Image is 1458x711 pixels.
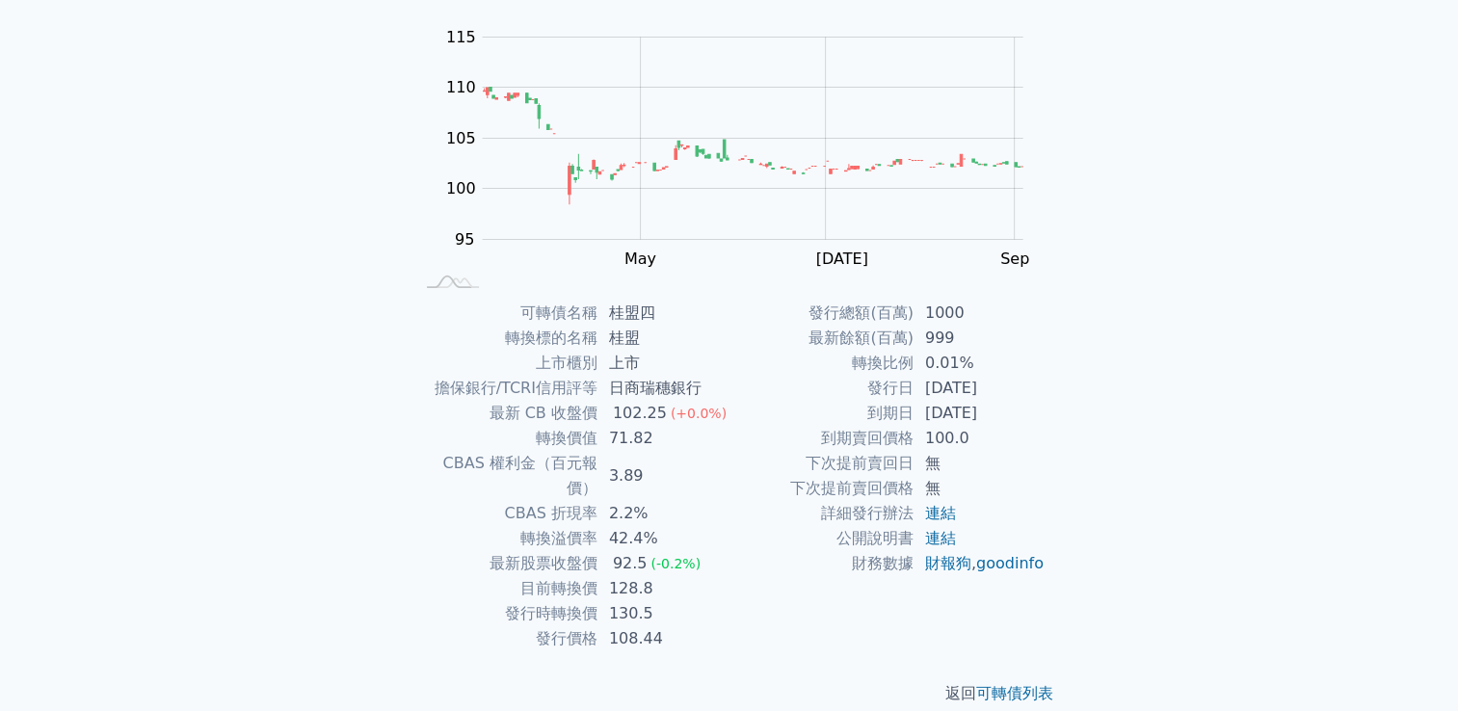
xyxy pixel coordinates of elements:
td: 日商瑞穗銀行 [597,376,729,401]
g: Chart [435,28,1051,268]
td: 1000 [914,301,1046,326]
td: 到期日 [729,401,914,426]
a: 可轉債列表 [976,684,1053,702]
td: 可轉債名稱 [413,301,597,326]
tspan: 105 [446,129,476,147]
td: 轉換標的名稱 [413,326,597,351]
td: 上市 [597,351,729,376]
td: 108.44 [597,626,729,651]
p: 返回 [390,682,1069,705]
td: 公開說明書 [729,526,914,551]
div: 92.5 [609,551,651,576]
td: 42.4% [597,526,729,551]
td: [DATE] [914,401,1046,426]
tspan: [DATE] [816,250,868,268]
td: 999 [914,326,1046,351]
td: 詳細發行辦法 [729,501,914,526]
tspan: 95 [455,230,474,249]
td: 100.0 [914,426,1046,451]
a: 財報狗 [925,554,971,572]
td: 轉換比例 [729,351,914,376]
td: 128.8 [597,576,729,601]
td: 財務數據 [729,551,914,576]
a: goodinfo [976,554,1044,572]
td: 下次提前賣回日 [729,451,914,476]
td: 轉換溢價率 [413,526,597,551]
td: 3.89 [597,451,729,501]
a: 連結 [925,529,956,547]
td: 71.82 [597,426,729,451]
td: 最新 CB 收盤價 [413,401,597,426]
td: 到期賣回價格 [729,426,914,451]
div: 102.25 [609,401,671,426]
td: 發行價格 [413,626,597,651]
td: 桂盟四 [597,301,729,326]
a: 連結 [925,504,956,522]
td: 130.5 [597,601,729,626]
span: (+0.0%) [671,406,727,421]
td: , [914,551,1046,576]
td: 2.2% [597,501,729,526]
td: 最新股票收盤價 [413,551,597,576]
td: 擔保銀行/TCRI信用評等 [413,376,597,401]
td: 0.01% [914,351,1046,376]
td: 無 [914,476,1046,501]
td: 無 [914,451,1046,476]
td: 發行日 [729,376,914,401]
td: 轉換價值 [413,426,597,451]
tspan: 115 [446,28,476,46]
tspan: 110 [446,78,476,96]
td: 上市櫃別 [413,351,597,376]
tspan: May [624,250,656,268]
td: [DATE] [914,376,1046,401]
td: 發行總額(百萬) [729,301,914,326]
td: CBAS 折現率 [413,501,597,526]
td: CBAS 權利金（百元報價） [413,451,597,501]
td: 下次提前賣回價格 [729,476,914,501]
td: 目前轉換價 [413,576,597,601]
tspan: 100 [446,179,476,197]
td: 最新餘額(百萬) [729,326,914,351]
td: 桂盟 [597,326,729,351]
span: (-0.2%) [650,556,701,571]
tspan: Sep [1000,250,1029,268]
td: 發行時轉換價 [413,601,597,626]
